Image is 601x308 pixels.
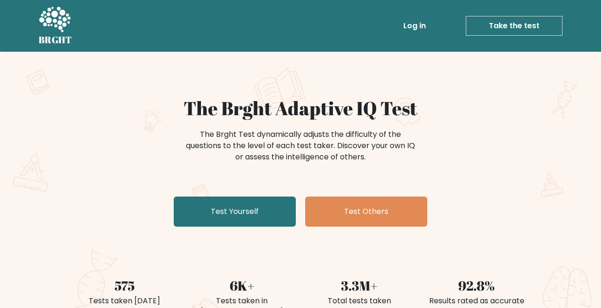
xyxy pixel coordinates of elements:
[189,276,295,295] div: 6K+
[71,276,177,295] div: 575
[466,16,562,36] a: Take the test
[424,295,530,307] div: Results rated as accurate
[400,16,430,35] a: Log in
[424,276,530,295] div: 92.8%
[39,4,72,48] a: BRGHT
[71,97,530,119] h1: The Brght Adaptive IQ Test
[306,276,412,295] div: 3.3M+
[183,129,418,163] div: The Brght Test dynamically adjusts the difficulty of the questions to the level of each test take...
[71,295,177,307] div: Tests taken [DATE]
[39,34,72,46] h5: BRGHT
[305,197,427,227] a: Test Others
[306,295,412,307] div: Total tests taken
[174,197,296,227] a: Test Yourself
